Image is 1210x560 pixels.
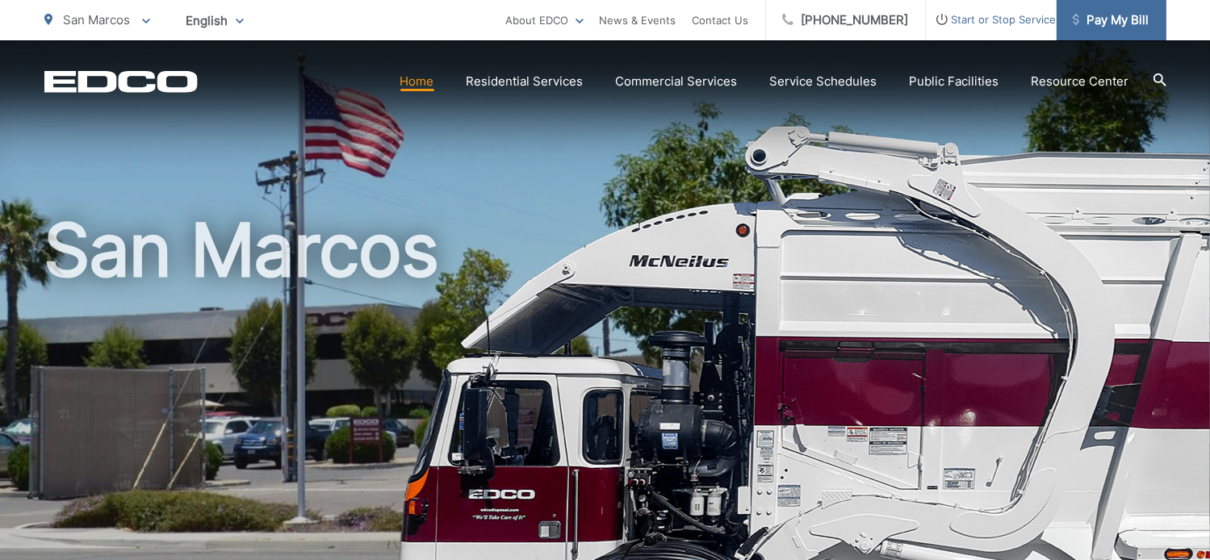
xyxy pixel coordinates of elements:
a: Service Schedules [770,72,877,91]
span: English [174,6,256,35]
a: About EDCO [506,10,584,30]
a: Public Facilities [910,72,999,91]
span: Pay My Bill [1073,10,1149,30]
a: News & Events [600,10,676,30]
a: Contact Us [693,10,749,30]
span: San Marcos [64,12,131,27]
a: EDCD logo. Return to the homepage. [44,70,198,93]
a: Commercial Services [616,72,738,91]
a: Residential Services [467,72,584,91]
a: Resource Center [1032,72,1129,91]
a: Home [400,72,434,91]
